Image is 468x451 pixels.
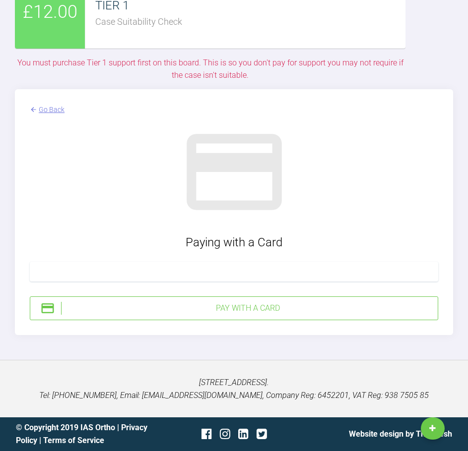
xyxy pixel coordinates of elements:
[95,15,405,29] div: Case Suitability Check
[30,233,438,252] div: Paying with a Card
[43,436,104,445] a: Terms of Service
[177,115,291,229] img: stripeGray.902526a8.svg
[421,417,445,440] a: New Case
[36,267,432,277] iframe: Secure card payment input frame
[61,302,434,315] div: Pay with a Card
[16,421,161,447] div: © Copyright 2019 IAS Ortho | |
[16,376,452,401] p: [STREET_ADDRESS]. Tel: [PHONE_NUMBER], Email: [EMAIL_ADDRESS][DOMAIN_NAME], Company Reg: 6452201,...
[40,301,55,316] img: stripeIcon.ae7d7783.svg
[30,104,37,115] img: arrowBack.f0745bb9.svg
[349,429,452,439] a: Website design by The Fresh
[15,56,405,82] div: You must purchase Tier 1 support first on this board. This is so you don't pay for support you ma...
[39,104,65,115] div: Go Back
